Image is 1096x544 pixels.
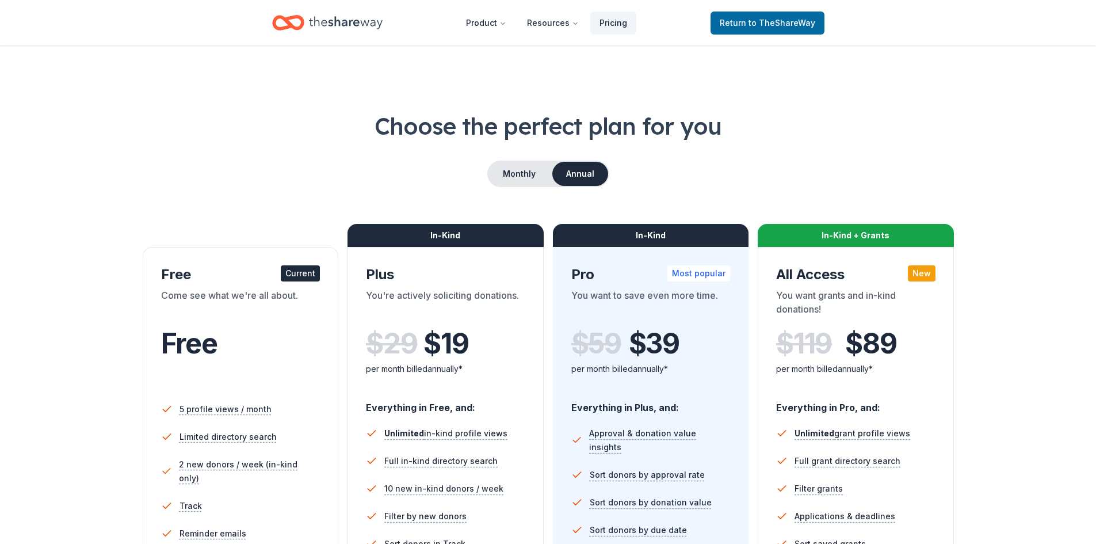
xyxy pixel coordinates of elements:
[720,16,815,30] span: Return
[590,523,687,537] span: Sort donors by due date
[384,428,507,438] span: in-kind profile views
[180,499,202,513] span: Track
[776,288,935,321] div: You want grants and in-kind donations!
[795,428,910,438] span: grant profile views
[180,402,272,416] span: 5 profile views / month
[384,428,424,438] span: Unlimited
[161,288,320,321] div: Come see what we're all about.
[457,12,515,35] button: Product
[384,454,498,468] span: Full in-kind directory search
[366,265,525,284] div: Plus
[518,12,588,35] button: Resources
[384,509,467,523] span: Filter by new donors
[667,265,730,281] div: Most popular
[281,265,320,281] div: Current
[776,362,935,376] div: per month billed annually*
[347,224,544,247] div: In-Kind
[161,265,320,284] div: Free
[758,224,954,247] div: In-Kind + Grants
[795,428,834,438] span: Unlimited
[776,391,935,415] div: Everything in Pro, and:
[711,12,824,35] a: Returnto TheShareWay
[629,328,679,360] span: $ 39
[384,482,503,496] span: 10 new in-kind donors / week
[180,430,277,444] span: Limited directory search
[179,458,320,485] span: 2 new donors / week (in-kind only)
[423,328,468,360] span: $ 19
[366,391,525,415] div: Everything in Free, and:
[457,9,636,36] nav: Main
[161,326,217,360] span: Free
[552,162,608,186] button: Annual
[795,482,843,496] span: Filter grants
[749,18,815,28] span: to TheShareWay
[553,224,749,247] div: In-Kind
[795,454,900,468] span: Full grant directory search
[908,265,935,281] div: New
[590,12,636,35] a: Pricing
[366,288,525,321] div: You're actively soliciting donations.
[571,265,731,284] div: Pro
[589,427,730,454] span: Approval & donation value insights
[776,265,935,284] div: All Access
[590,468,705,482] span: Sort donors by approval rate
[795,509,895,523] span: Applications & deadlines
[366,362,525,376] div: per month billed annually*
[571,391,731,415] div: Everything in Plus, and:
[571,362,731,376] div: per month billed annually*
[272,9,383,36] a: Home
[590,496,712,509] span: Sort donors by donation value
[46,110,1050,142] h1: Choose the perfect plan for you
[571,288,731,321] div: You want to save even more time.
[845,328,896,360] span: $ 89
[180,527,246,541] span: Reminder emails
[488,162,550,186] button: Monthly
